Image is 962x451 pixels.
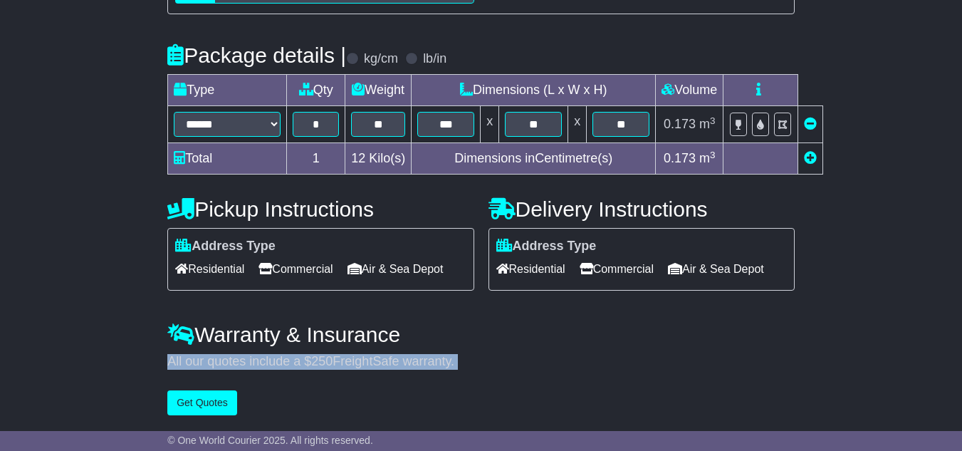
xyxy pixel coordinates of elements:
[804,117,817,131] a: Remove this item
[345,143,412,175] td: Kilo(s)
[496,258,565,280] span: Residential
[287,75,345,106] td: Qty
[496,239,597,254] label: Address Type
[167,390,237,415] button: Get Quotes
[412,143,656,175] td: Dimensions in Centimetre(s)
[351,151,365,165] span: 12
[311,354,333,368] span: 250
[167,197,474,221] h4: Pickup Instructions
[699,151,716,165] span: m
[168,143,287,175] td: Total
[412,75,656,106] td: Dimensions (L x W x H)
[664,151,696,165] span: 0.173
[175,258,244,280] span: Residential
[710,115,716,126] sup: 3
[580,258,654,280] span: Commercial
[167,354,795,370] div: All our quotes include a $ FreightSafe warranty.
[710,150,716,160] sup: 3
[668,258,764,280] span: Air & Sea Depot
[699,117,716,131] span: m
[804,151,817,165] a: Add new item
[347,258,444,280] span: Air & Sea Depot
[656,75,723,106] td: Volume
[168,75,287,106] td: Type
[364,51,398,67] label: kg/cm
[568,106,587,143] td: x
[423,51,446,67] label: lb/in
[345,75,412,106] td: Weight
[167,435,373,446] span: © One World Courier 2025. All rights reserved.
[258,258,333,280] span: Commercial
[481,106,499,143] td: x
[664,117,696,131] span: 0.173
[488,197,795,221] h4: Delivery Instructions
[175,239,276,254] label: Address Type
[167,323,795,346] h4: Warranty & Insurance
[287,143,345,175] td: 1
[167,43,346,67] h4: Package details |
